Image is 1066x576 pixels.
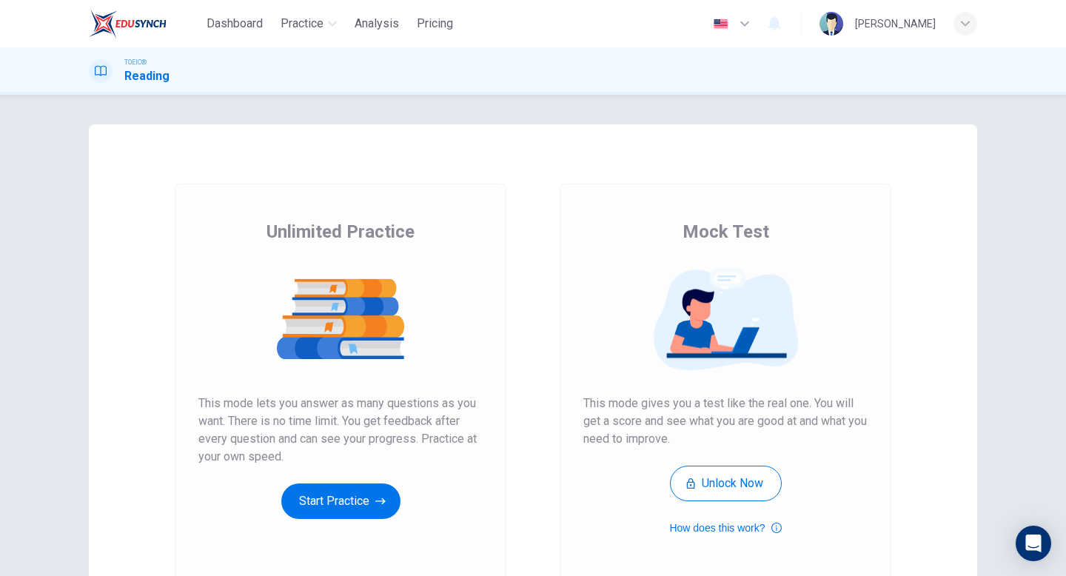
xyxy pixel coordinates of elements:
[198,395,483,466] span: This mode lets you answer as many questions as you want. There is no time limit. You get feedback...
[711,19,730,30] img: en
[266,220,415,244] span: Unlimited Practice
[281,15,324,33] span: Practice
[89,9,201,38] a: EduSynch logo
[207,15,263,33] span: Dashboard
[669,519,781,537] button: How does this work?
[355,15,399,33] span: Analysis
[583,395,868,448] span: This mode gives you a test like the real one. You will get a score and see what you are good at a...
[1016,526,1051,561] div: Open Intercom Messenger
[201,10,269,37] button: Dashboard
[89,9,167,38] img: EduSynch logo
[349,10,405,37] button: Analysis
[411,10,459,37] button: Pricing
[683,220,769,244] span: Mock Test
[670,466,782,501] button: Unlock Now
[281,483,400,519] button: Start Practice
[855,15,936,33] div: [PERSON_NAME]
[124,57,147,67] span: TOEIC®
[124,67,170,85] h1: Reading
[819,12,843,36] img: Profile picture
[275,10,343,37] button: Practice
[417,15,453,33] span: Pricing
